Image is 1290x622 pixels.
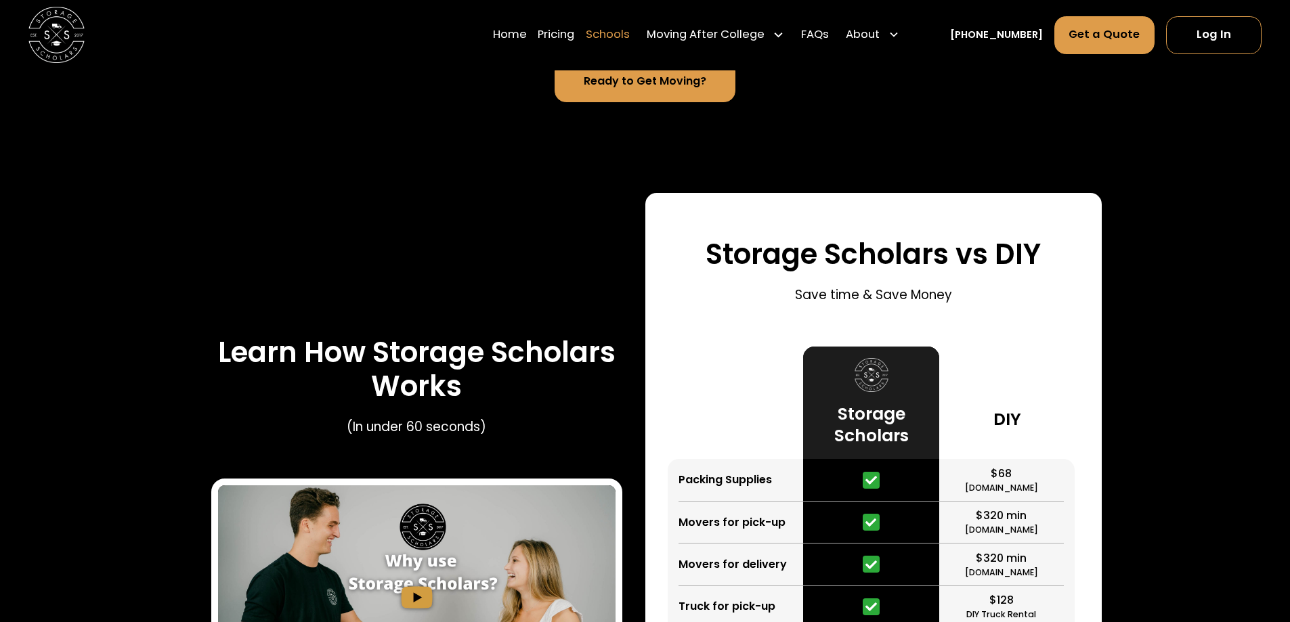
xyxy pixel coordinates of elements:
[965,567,1038,579] div: [DOMAIN_NAME]
[555,60,735,102] a: Ready to Get Moving?
[211,336,623,403] h3: Learn How Storage Scholars Works
[679,472,772,488] div: Packing Supplies
[1166,16,1262,54] a: Log In
[976,550,1027,567] div: $320 min
[647,27,765,44] div: Moving After College
[855,358,888,392] img: Storage Scholars logo.
[966,608,1036,621] div: DIY Truck Rental
[965,482,1038,495] div: [DOMAIN_NAME]
[347,418,486,437] p: (In under 60 seconds)
[801,16,829,55] a: FAQs
[976,508,1027,524] div: $320 min
[989,592,1014,608] div: $128
[706,238,1041,271] h3: Storage Scholars vs DIY
[538,16,574,55] a: Pricing
[846,27,880,44] div: About
[1054,16,1155,54] a: Get a Quote
[679,514,786,531] div: Movers for pick-up
[815,403,928,447] h3: Storage Scholars
[795,286,952,305] p: Save time & Save Money
[493,16,527,55] a: Home
[950,28,1043,43] a: [PHONE_NUMBER]
[965,524,1038,537] div: [DOMAIN_NAME]
[641,16,790,55] div: Moving After College
[993,409,1021,430] h3: DIY
[28,7,85,63] img: Storage Scholars main logo
[840,16,905,55] div: About
[586,16,630,55] a: Schools
[991,466,1012,482] div: $68
[679,598,775,615] div: Truck for pick-up
[679,556,787,573] div: Movers for delivery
